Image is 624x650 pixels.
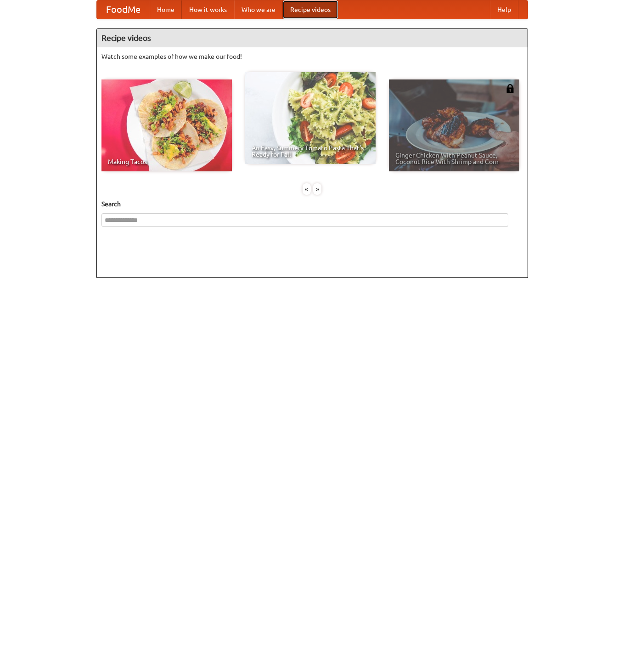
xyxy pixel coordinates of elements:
div: « [303,183,311,195]
a: Help [490,0,518,19]
a: Who we are [234,0,283,19]
p: Watch some examples of how we make our food! [101,52,523,61]
a: How it works [182,0,234,19]
span: An Easy, Summery Tomato Pasta That's Ready for Fall [252,145,369,158]
a: An Easy, Summery Tomato Pasta That's Ready for Fall [245,72,376,164]
img: 483408.png [506,84,515,93]
a: Making Tacos [101,79,232,171]
a: Home [150,0,182,19]
a: Recipe videos [283,0,338,19]
span: Making Tacos [108,158,225,165]
a: FoodMe [97,0,150,19]
div: » [313,183,321,195]
h5: Search [101,199,523,209]
h4: Recipe videos [97,29,528,47]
